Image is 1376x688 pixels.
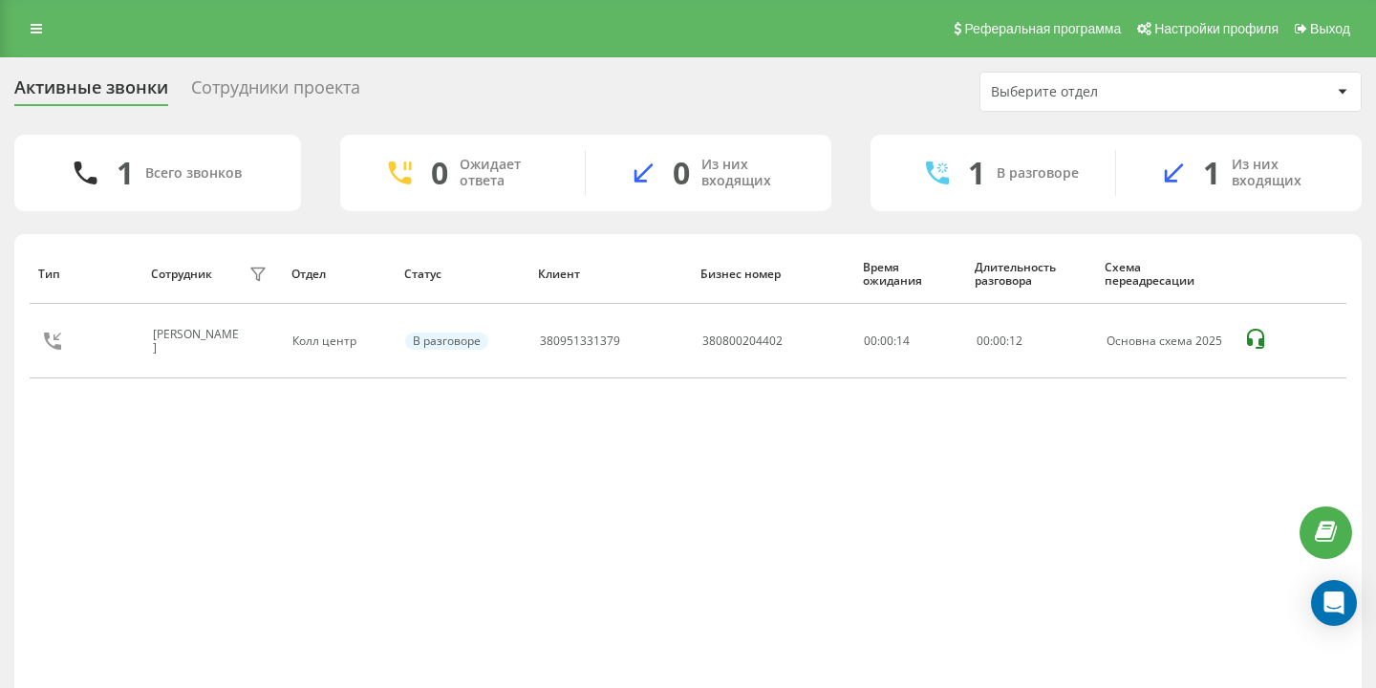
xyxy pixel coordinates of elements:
span: 00 [993,333,1006,349]
div: 1 [117,155,134,191]
div: Время ожидания [863,261,957,289]
div: В разговоре [997,165,1079,182]
div: Выберите отдел [991,84,1219,100]
div: Ожидает ответа [460,157,556,189]
div: В разговоре [405,333,488,350]
div: 1 [1203,155,1220,191]
div: 380951331379 [540,334,620,348]
span: 00 [977,333,990,349]
div: Статус [404,268,521,281]
div: Колл центр [292,334,384,348]
span: Реферальная программа [964,21,1121,36]
div: 380800204402 [702,334,783,348]
div: Основна схема 2025 [1107,334,1224,348]
div: Всего звонков [145,165,242,182]
div: Из них входящих [1232,157,1333,189]
span: 12 [1009,333,1022,349]
div: Активные звонки [14,77,168,107]
div: Отдел [291,268,386,281]
div: 0 [673,155,690,191]
div: Из них входящих [701,157,803,189]
div: Длительность разговора [975,261,1086,289]
div: [PERSON_NAME] [153,328,245,355]
div: Тип [38,268,133,281]
div: Клиент [538,268,682,281]
div: Бизнес номер [700,268,845,281]
div: 00:00:14 [864,334,956,348]
span: Настройки профиля [1154,21,1279,36]
div: Сотрудники проекта [191,77,360,107]
div: : : [977,334,1022,348]
div: 1 [968,155,985,191]
div: Сотрудник [151,268,212,281]
span: Выход [1310,21,1350,36]
div: Open Intercom Messenger [1311,580,1357,626]
div: 0 [431,155,448,191]
div: Схема переадресации [1105,261,1225,289]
